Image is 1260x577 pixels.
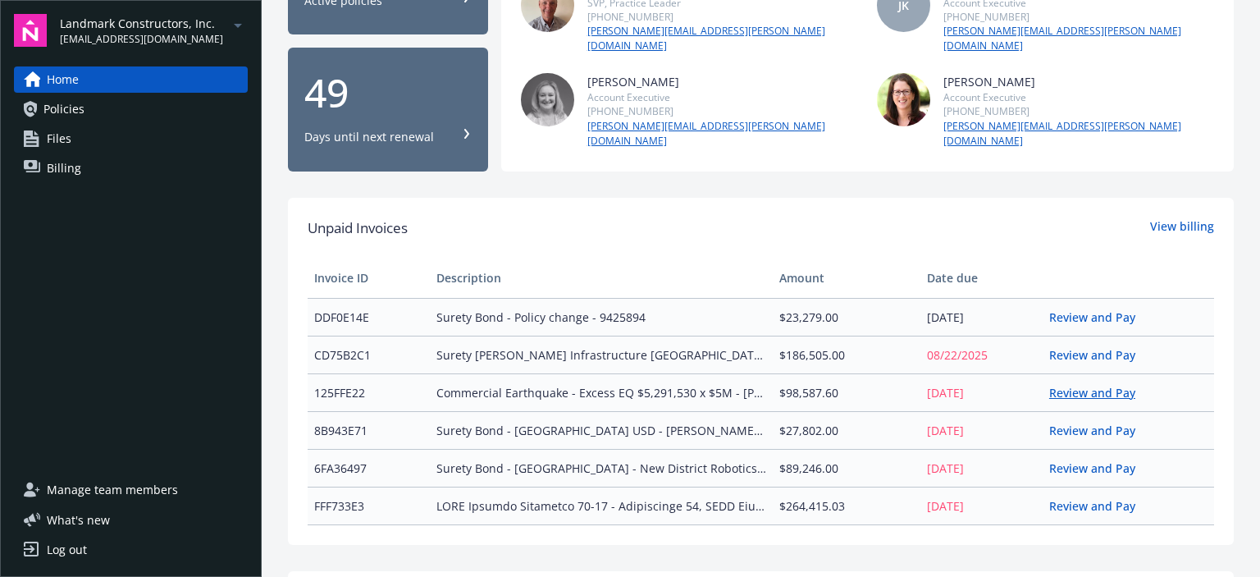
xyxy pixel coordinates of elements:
td: [DATE] [920,298,1043,336]
span: What ' s new [47,511,110,529]
a: Files [14,126,248,152]
span: LORE Ipsumdo Sitametco 70-17 - Adipiscinge 54, SEDD Eiusmod Temporinc 86-94 - Utlaboreetd 1, MAGN... [436,497,766,515]
td: [DATE] [920,373,1043,411]
div: [PERSON_NAME] [943,73,1214,90]
td: 6FA36497 [308,449,430,487]
span: Billing [47,155,81,181]
div: Days until next renewal [304,129,434,145]
span: Policies [43,96,84,122]
a: Review and Pay [1049,385,1148,401]
div: [PHONE_NUMBER] [587,104,858,118]
td: $23,279.00 [773,298,920,336]
span: Surety Bond - [GEOGRAPHIC_DATA] - New District Robotics Center Project in [GEOGRAPHIC_DATA] - 947... [436,460,766,477]
td: [DATE] [920,449,1043,487]
a: Review and Pay [1049,347,1148,363]
th: Date due [920,259,1043,298]
button: What's new [14,511,136,529]
td: [DATE] [920,411,1043,449]
td: 8B943E71 [308,411,430,449]
td: FFF733E3 [308,487,430,524]
a: View billing [1150,218,1214,239]
th: Amount [773,259,920,298]
th: Description [430,259,773,298]
td: CD75B2C1 [308,336,430,373]
td: DDF0E14E [308,298,430,336]
td: $98,587.60 [773,373,920,411]
img: photo [877,73,930,126]
span: Commercial Earthquake - Excess EQ $5,291,530 x $5M - [PERSON_NAME] Wagoneer - CTE013018, Builders... [436,384,766,401]
div: [PERSON_NAME] [587,73,858,90]
a: Home [14,66,248,93]
td: [DATE] [920,487,1043,524]
a: Review and Pay [1049,460,1148,476]
a: Manage team members [14,477,248,503]
a: Billing [14,155,248,181]
a: Review and Pay [1049,498,1148,514]
a: [PERSON_NAME][EMAIL_ADDRESS][PERSON_NAME][DOMAIN_NAME] [943,119,1214,149]
td: $27,802.00 [773,411,920,449]
div: [PHONE_NUMBER] [943,104,1214,118]
span: Manage team members [47,477,178,503]
button: 49Days until next renewal [288,48,488,172]
a: Policies [14,96,248,122]
span: [EMAIL_ADDRESS][DOMAIN_NAME] [60,32,223,47]
a: arrowDropDown [228,15,248,34]
div: [PHONE_NUMBER] [587,10,858,24]
td: 08/22/2025 [920,336,1043,373]
div: 49 [304,73,472,112]
a: [PERSON_NAME][EMAIL_ADDRESS][PERSON_NAME][DOMAIN_NAME] [587,119,858,149]
div: [PHONE_NUMBER] [943,10,1214,24]
span: Landmark Constructors, Inc. [60,15,223,32]
th: Invoice ID [308,259,430,298]
span: Files [47,126,71,152]
a: Review and Pay [1049,423,1148,438]
span: Home [47,66,79,93]
a: [PERSON_NAME][EMAIL_ADDRESS][PERSON_NAME][DOMAIN_NAME] [943,24,1214,53]
span: Surety [PERSON_NAME] Infrastructure [GEOGRAPHIC_DATA]. - I 80 WB Truck Scales; Contract No. 040A5... [436,346,766,364]
div: Log out [47,537,87,563]
a: [PERSON_NAME][EMAIL_ADDRESS][PERSON_NAME][DOMAIN_NAME] [587,24,858,53]
td: $89,246.00 [773,449,920,487]
span: Surety Bond - [GEOGRAPHIC_DATA] USD - [PERSON_NAME] HS Cafeteria Modernization - 9475951 [436,422,766,439]
img: navigator-logo.svg [14,14,47,47]
span: Unpaid Invoices [308,218,408,239]
div: Account Executive [943,90,1214,104]
td: 125FFE22 [308,373,430,411]
a: Review and Pay [1049,309,1148,325]
td: $264,415.03 [773,487,920,524]
button: Landmark Constructors, Inc.[EMAIL_ADDRESS][DOMAIN_NAME]arrowDropDown [60,14,248,47]
div: Account Executive [587,90,858,104]
td: $186,505.00 [773,336,920,373]
span: Surety Bond - Policy change - 9425894 [436,309,766,326]
img: photo [521,73,574,126]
